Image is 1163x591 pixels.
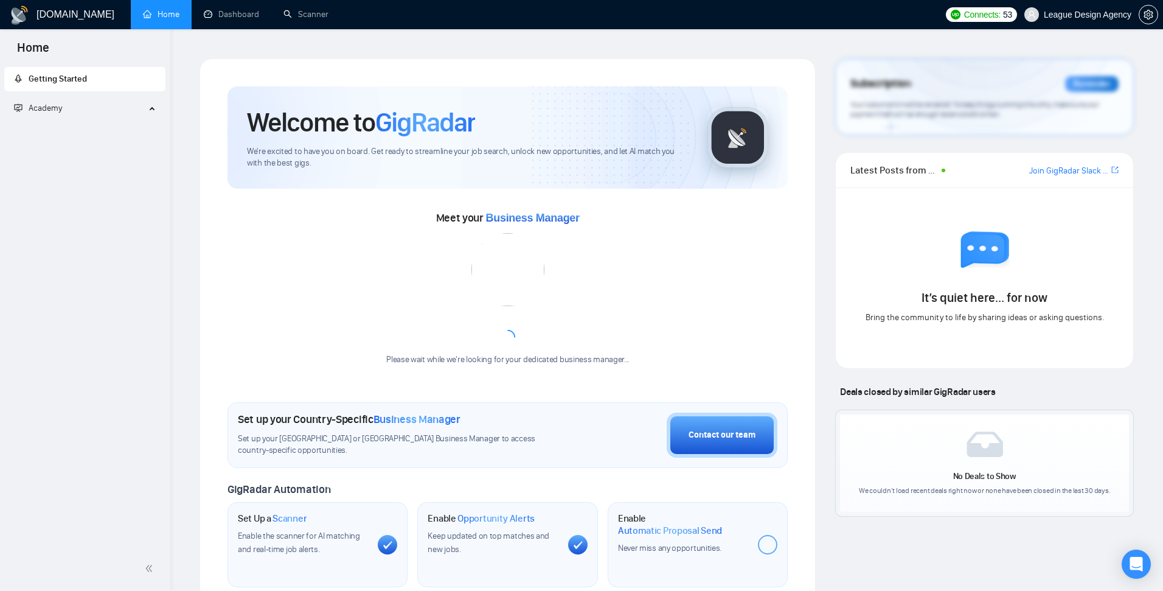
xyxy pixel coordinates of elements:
[238,433,561,456] span: Set up your [GEOGRAPHIC_DATA] or [GEOGRAPHIC_DATA] Business Manager to access country-specific op...
[960,231,1009,280] img: empty chat
[227,483,330,496] span: GigRadar Automation
[499,329,516,346] span: loading
[1139,10,1158,19] span: setting
[618,525,722,537] span: Automatic Proposal Send
[486,212,580,224] span: Business Manager
[29,103,62,113] span: Academy
[1122,550,1151,579] div: Open Intercom Messenger
[1027,10,1036,19] span: user
[850,100,1099,119] span: Your subscription will be renewed. To keep things running smoothly, make sure your payment method...
[667,413,777,458] button: Contact our team
[428,531,549,554] span: Keep updated on top matches and new jobs.
[618,543,721,553] span: Never miss any opportunities.
[951,10,960,19] img: upwork-logo.png
[273,512,307,525] span: Scanner
[428,512,535,525] h1: Enable
[238,531,360,554] span: Enable the scanner for AI matching and real-time job alerts.
[964,8,1001,21] span: Connects:
[850,74,911,94] span: Subscription
[204,9,259,19] a: dashboardDashboard
[859,486,1111,495] span: We couldn’t load recent deals right now or none have been closed in the last 30 days.
[238,413,460,426] h1: Set up your Country-Specific
[29,74,87,84] span: Getting Started
[866,312,1104,323] span: Bring the community to life by sharing ideas or asking questions.
[1029,164,1109,178] a: Join GigRadar Slack Community
[375,106,475,139] span: GigRadar
[707,107,768,168] img: gigradar-logo.png
[689,428,755,442] div: Contact our team
[379,354,636,366] div: Please wait while we're looking for your dedicated business manager...
[1065,76,1119,92] div: Reminder
[7,39,59,65] span: Home
[145,562,157,575] span: double-left
[457,512,535,525] span: Opportunity Alerts
[238,512,307,525] h1: Set Up a
[953,471,1016,481] span: No Deals to Show
[1139,5,1158,24] button: setting
[1111,164,1119,176] a: export
[1111,165,1119,175] span: export
[10,5,29,25] img: logo
[1139,10,1158,19] a: setting
[835,381,1000,402] span: Deals closed by similar GigRadar users
[14,103,62,113] span: Academy
[143,9,179,19] a: homeHome
[247,106,475,139] h1: Welcome to
[967,432,1003,457] img: empty-box
[283,9,328,19] a: searchScanner
[14,103,23,112] span: fund-projection-screen
[850,163,938,178] span: Latest Posts from the GigRadar Community
[471,233,544,306] img: error
[436,211,580,225] span: Meet your
[618,512,748,536] h1: Enable
[1003,8,1012,21] span: 53
[922,290,1047,305] span: It’s quiet here... for now
[247,146,688,169] span: We're excited to have you on board. Get ready to streamline your job search, unlock new opportuni...
[373,413,460,426] span: Business Manager
[4,67,165,91] li: Getting Started
[14,74,23,83] span: rocket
